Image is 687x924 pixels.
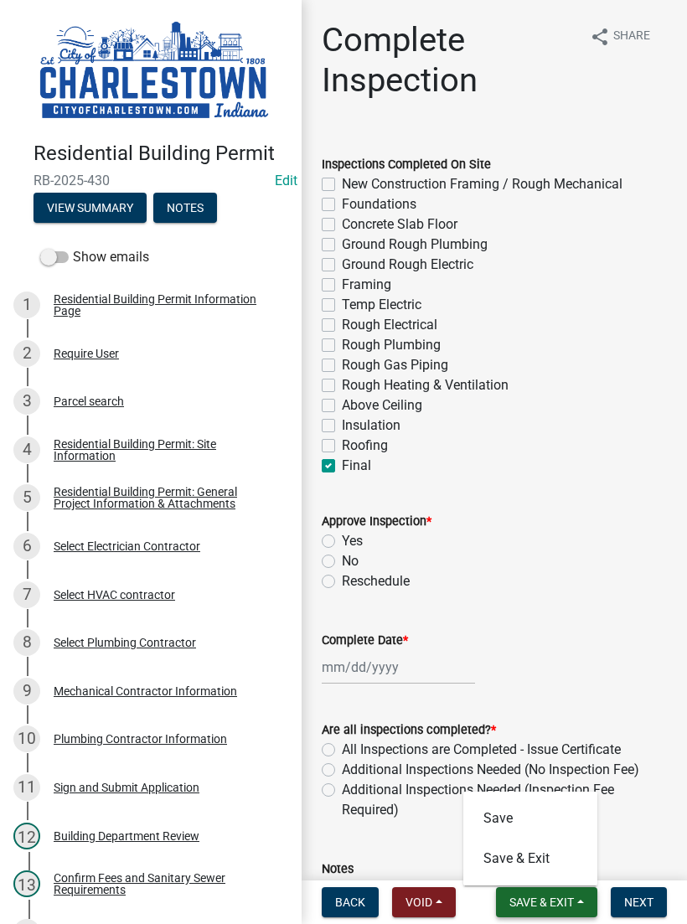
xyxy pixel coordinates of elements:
[342,275,391,295] label: Framing
[342,255,473,275] label: Ground Rough Electric
[342,395,422,416] label: Above Ceiling
[342,740,621,760] label: All Inspections are Completed - Issue Certificate
[342,416,400,436] label: Insulation
[342,214,457,235] label: Concrete Slab Floor
[342,531,363,551] label: Yes
[54,438,275,462] div: Residential Building Permit: Site Information
[342,760,639,780] label: Additional Inspections Needed (No Inspection Fee)
[342,375,509,395] label: Rough Heating & Ventilation
[54,395,124,407] div: Parcel search
[342,780,667,820] label: Additional Inspections Needed (Inspection Fee Required)
[54,486,275,509] div: Residential Building Permit: General Project Information & Attachments
[13,436,40,463] div: 4
[342,571,410,591] label: Reschedule
[153,193,217,223] button: Notes
[322,725,496,736] label: Are all inspections completed?
[40,247,149,267] label: Show emails
[34,193,147,223] button: View Summary
[463,792,597,885] div: Save & Exit
[613,27,650,47] span: Share
[54,782,199,793] div: Sign and Submit Application
[34,202,147,215] wm-modal-confirm: Summary
[496,887,597,917] button: Save & Exit
[54,637,196,648] div: Select Plumbing Contractor
[322,635,408,647] label: Complete Date
[611,887,667,917] button: Next
[13,629,40,656] div: 8
[54,830,199,842] div: Building Department Review
[463,798,597,839] button: Save
[342,235,488,255] label: Ground Rough Plumbing
[34,18,275,124] img: City of Charlestown, Indiana
[624,896,653,909] span: Next
[342,335,441,355] label: Rough Plumbing
[342,551,359,571] label: No
[34,173,268,188] span: RB-2025-430
[13,533,40,560] div: 6
[342,355,448,375] label: Rough Gas Piping
[54,872,275,896] div: Confirm Fees and Sanitary Sewer Requirements
[54,589,175,601] div: Select HVAC contractor
[13,678,40,705] div: 9
[13,581,40,608] div: 7
[275,173,297,188] a: Edit
[13,292,40,318] div: 1
[342,436,388,456] label: Roofing
[405,896,432,909] span: Void
[54,733,227,745] div: Plumbing Contractor Information
[342,194,416,214] label: Foundations
[13,870,40,897] div: 13
[322,864,354,875] label: Notes
[342,315,437,335] label: Rough Electrical
[590,27,610,47] i: share
[322,650,475,684] input: mm/dd/yyyy
[54,348,119,359] div: Require User
[509,896,574,909] span: Save & Exit
[576,20,664,53] button: shareShare
[13,823,40,849] div: 12
[322,20,576,101] h1: Complete Inspection
[13,388,40,415] div: 3
[392,887,456,917] button: Void
[34,142,288,166] h4: Residential Building Permit
[54,540,200,552] div: Select Electrician Contractor
[335,896,365,909] span: Back
[322,516,431,528] label: Approve Inspection
[342,456,371,476] label: Final
[13,725,40,752] div: 10
[322,159,491,171] label: Inspections Completed On Site
[54,293,275,317] div: Residential Building Permit Information Page
[463,839,597,879] button: Save & Exit
[275,173,297,188] wm-modal-confirm: Edit Application Number
[342,295,421,315] label: Temp Electric
[13,484,40,511] div: 5
[153,202,217,215] wm-modal-confirm: Notes
[342,174,622,194] label: New Construction Framing / Rough Mechanical
[13,774,40,801] div: 11
[322,887,379,917] button: Back
[54,685,237,697] div: Mechanical Contractor Information
[13,340,40,367] div: 2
